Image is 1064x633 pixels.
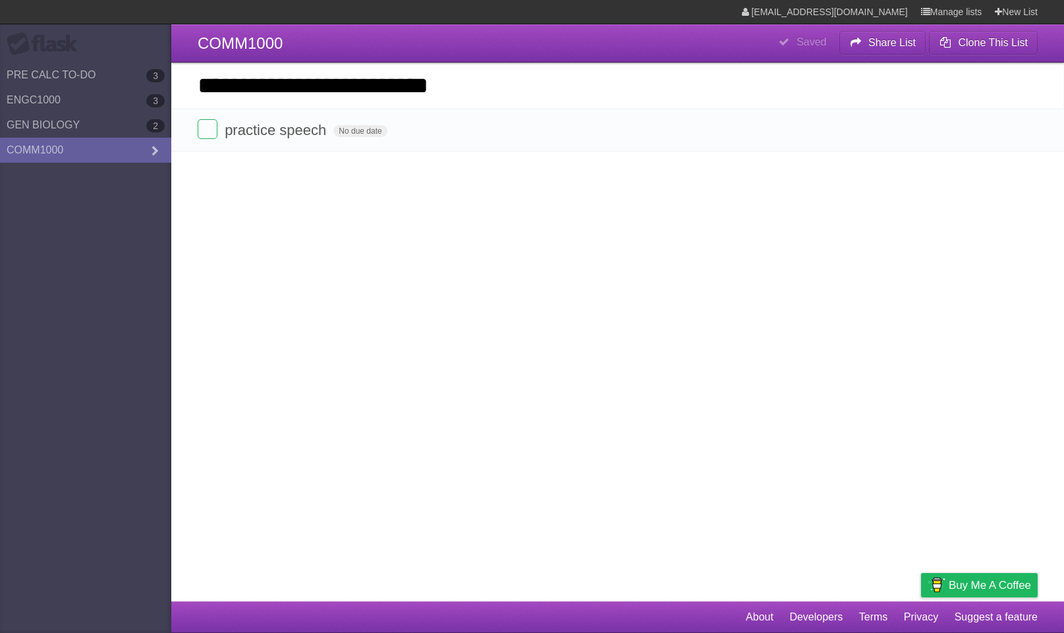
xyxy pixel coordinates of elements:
[198,34,283,52] span: COMM1000
[7,32,86,56] div: Flask
[859,605,888,630] a: Terms
[958,37,1028,48] b: Clone This List
[928,574,945,596] img: Buy me a coffee
[789,605,843,630] a: Developers
[929,31,1038,55] button: Clone This List
[225,122,329,138] span: practice speech
[146,119,165,132] b: 2
[921,573,1038,597] a: Buy me a coffee
[198,119,217,139] label: Done
[333,125,387,137] span: No due date
[904,605,938,630] a: Privacy
[868,37,916,48] b: Share List
[146,69,165,82] b: 3
[955,605,1038,630] a: Suggest a feature
[949,574,1031,597] span: Buy me a coffee
[746,605,773,630] a: About
[797,36,826,47] b: Saved
[839,31,926,55] button: Share List
[146,94,165,107] b: 3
